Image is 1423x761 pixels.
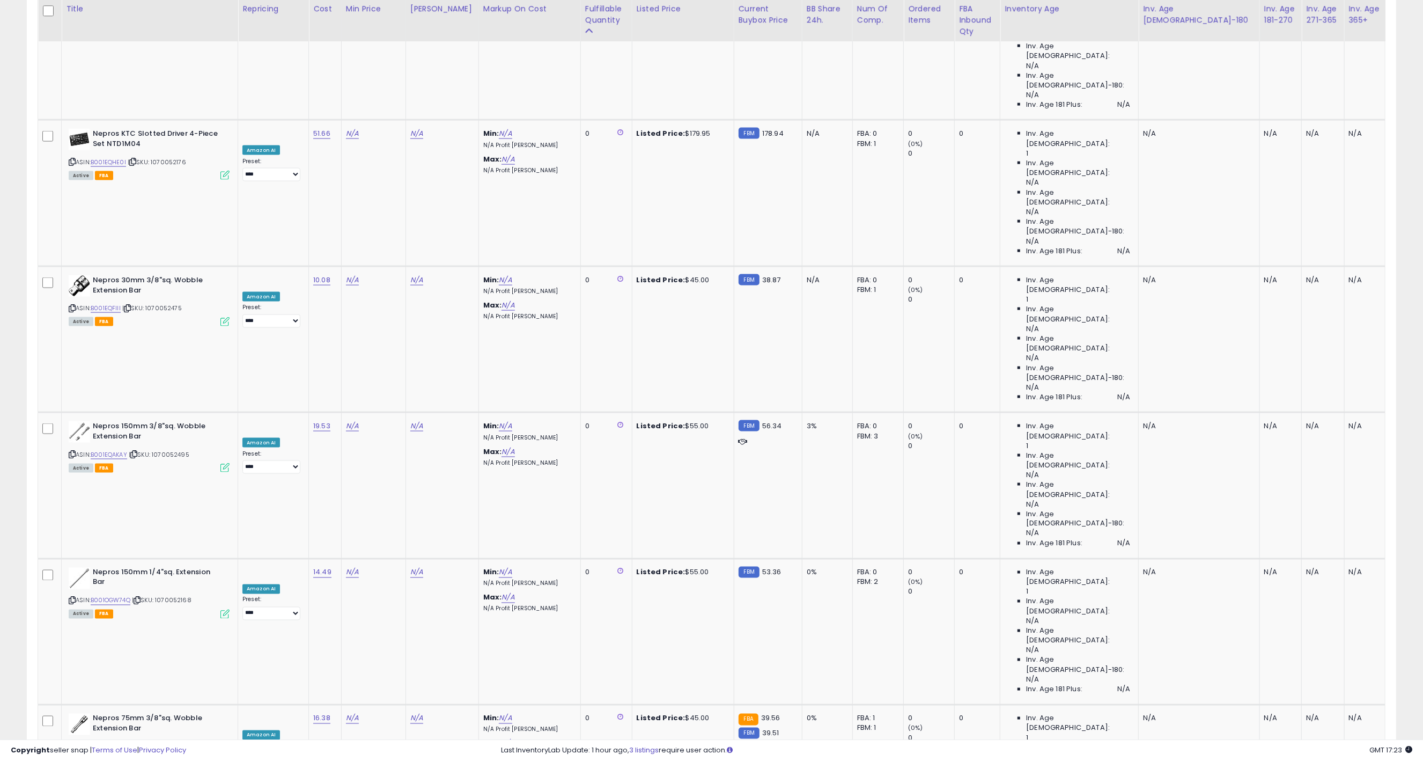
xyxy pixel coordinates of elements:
div: Listed Price [637,4,729,15]
div: N/A [1264,568,1294,577]
div: Amazon AI [242,145,280,155]
span: 1 [1026,734,1028,743]
b: Nepros 150mm 3/8"sq. Wobble Extension Bar [93,421,223,444]
div: $45.00 [637,275,726,285]
div: FBA: 1 [857,714,896,723]
div: FBM: 1 [857,139,896,149]
a: N/A [346,421,359,431]
div: 0 [908,714,954,723]
small: FBM [739,420,760,431]
a: Privacy Policy [139,745,186,755]
div: Inventory Age [1005,4,1134,15]
div: FBM: 2 [857,577,896,587]
span: N/A [1117,685,1130,694]
span: Inv. Age [DEMOGRAPHIC_DATA]: [1026,304,1130,324]
div: Amazon AI [242,584,280,594]
div: Fulfillable Quantity [585,4,628,26]
div: [PERSON_NAME] [410,4,474,15]
div: Inv. Age 365+ [1349,4,1381,26]
div: 0 [585,568,624,577]
div: Inv. Age 181-270 [1264,4,1297,26]
span: N/A [1026,470,1039,480]
b: Max: [483,592,502,603]
div: 0 [585,129,624,138]
div: N/A [1143,421,1251,431]
a: Terms of Use [92,745,137,755]
small: (0%) [908,578,923,587]
div: Inv. Age [DEMOGRAPHIC_DATA]-180 [1143,4,1255,26]
img: 51O7M+H1jFL._SL40_.jpg [69,129,90,150]
span: Inv. Age [DEMOGRAPHIC_DATA]-180: [1026,509,1130,529]
a: N/A [499,421,512,431]
div: N/A [1306,275,1336,285]
span: 53.36 [762,567,781,577]
div: 0 [959,568,992,577]
div: FBM: 1 [857,285,896,295]
div: Current Buybox Price [739,4,798,26]
span: Inv. Age [DEMOGRAPHIC_DATA]-180: [1026,71,1130,90]
small: (0%) [908,432,923,441]
b: Min: [483,275,499,285]
span: N/A [1026,207,1039,217]
span: 39.56 [761,713,780,723]
a: N/A [499,128,512,139]
span: FBA [95,171,113,180]
span: 39.51 [762,728,779,738]
div: $55.00 [637,421,726,431]
span: Inv. Age [DEMOGRAPHIC_DATA]-180: [1026,655,1130,675]
div: Preset: [242,158,300,182]
span: Inv. Age 181 Plus: [1026,100,1082,109]
div: ASIN: [69,421,230,471]
div: Preset: [242,450,300,474]
span: FBA [95,464,113,473]
span: Inv. Age [DEMOGRAPHIC_DATA]: [1026,568,1130,587]
b: Min: [483,713,499,723]
span: Inv. Age 181 Plus: [1026,246,1082,256]
a: 19.53 [313,421,330,431]
span: Inv. Age [DEMOGRAPHIC_DATA]: [1026,188,1130,207]
span: Inv. Age [DEMOGRAPHIC_DATA]: [1026,41,1130,61]
a: B001EQFIII [91,304,121,313]
img: 415ssQKuK+L._SL40_.jpg [69,421,90,443]
div: FBA: 0 [857,129,896,138]
b: Nepros KTC Slotted Driver 4-Piece Set NTD1M04 [93,129,223,151]
div: N/A [1143,568,1251,577]
p: N/A Profit [PERSON_NAME] [483,605,572,613]
div: N/A [1143,129,1251,138]
p: N/A Profit [PERSON_NAME] [483,580,572,588]
a: N/A [502,300,514,311]
b: Nepros 30mm 3/8"sq. Wobble Extension Bar [93,275,223,298]
span: N/A [1026,353,1039,363]
div: FBA inbound Qty [959,4,996,38]
div: 0 [959,275,992,285]
p: N/A Profit [PERSON_NAME] [483,726,572,734]
small: (0%) [908,140,923,148]
b: Listed Price: [637,128,685,138]
a: N/A [410,275,423,286]
p: N/A Profit [PERSON_NAME] [483,288,572,295]
a: 3 listings [630,745,659,755]
span: Inv. Age 181 Plus: [1026,685,1082,694]
div: 0 [959,714,992,723]
div: $55.00 [637,568,726,577]
span: Inv. Age [DEMOGRAPHIC_DATA]: [1026,597,1130,616]
b: Listed Price: [637,567,685,577]
div: N/A [1306,714,1336,723]
img: 41kr+pVrzPL._SL40_.jpg [69,714,90,735]
a: N/A [346,713,359,724]
a: N/A [346,567,359,578]
span: N/A [1117,100,1130,109]
div: N/A [1349,129,1377,138]
div: 0 [908,587,954,597]
small: FBA [739,714,758,726]
div: FBA: 0 [857,421,896,431]
div: N/A [1349,275,1377,285]
span: N/A [1026,646,1039,655]
a: N/A [499,713,512,724]
a: 51.66 [313,128,330,139]
a: B001EQHE0I [91,158,126,167]
div: Preset: [242,596,300,620]
small: FBM [739,274,760,286]
span: N/A [1026,324,1039,334]
div: Cost [313,4,337,15]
